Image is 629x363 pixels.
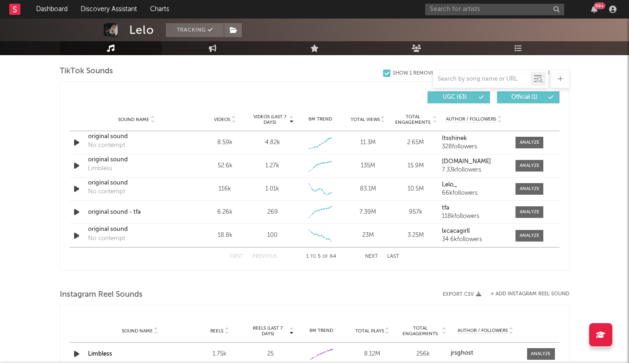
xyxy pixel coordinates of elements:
div: 34.6k followers [442,236,506,243]
button: Last [387,254,399,259]
div: 4.82k [265,138,280,147]
button: Tracking [166,23,224,37]
div: 1.01k [265,185,279,194]
span: Author / Followers [446,116,496,122]
a: tfa [442,205,506,211]
span: Videos [214,117,230,122]
span: UGC ( 63 ) [434,95,476,100]
span: Official ( 1 ) [503,95,546,100]
div: 25 [247,350,294,359]
div: Limbless [88,164,112,173]
strong: jrsghost [451,350,473,356]
strong: Itsshinek [442,135,467,141]
div: 6M Trend [299,116,342,123]
span: Total Engagements [400,325,441,337]
span: Reels (last 7 days) [247,325,288,337]
a: [DOMAIN_NAME] [442,159,506,165]
div: 66k followers [442,190,506,197]
button: Export CSV [443,292,481,297]
div: 256k [400,350,447,359]
button: First [230,254,243,259]
strong: tfa [442,205,449,211]
span: Instagram Reel Sounds [60,289,143,300]
a: Limbless [88,351,112,357]
div: 1 5 64 [296,251,346,262]
div: 957k [394,208,437,217]
span: Reels [210,328,223,334]
button: UGC(63) [428,91,490,103]
span: Author / Followers [458,328,508,334]
div: 1.27k [265,161,279,171]
a: Itsshinek [442,135,506,142]
div: 52.6k [203,161,246,171]
a: original sound [88,225,185,234]
a: original sound [88,155,185,165]
div: Lelo [129,23,154,37]
div: + Add Instagram Reel Sound [481,292,569,297]
strong: lxcacagirll [442,228,470,234]
div: No contempt [88,141,125,150]
span: Sound Name [122,328,153,334]
strong: Lelo_ [442,182,457,188]
button: Previous [252,254,277,259]
div: 8.59k [203,138,246,147]
span: Total Views [351,117,380,122]
div: 18.8k [203,231,246,240]
div: 116k [203,185,246,194]
strong: [DOMAIN_NAME] [442,159,491,165]
div: 2.65M [394,138,437,147]
span: of [322,255,328,259]
div: 328 followers [442,144,506,150]
div: 23M [346,231,390,240]
button: + Add Instagram Reel Sound [491,292,569,297]
button: Official(1) [497,91,560,103]
div: 6M Trend [298,327,345,334]
div: 7.39M [346,208,390,217]
span: Total Plays [355,328,384,334]
div: 6.26k [203,208,246,217]
span: Total Engagements [394,114,432,125]
div: 100 [267,231,277,240]
input: Search by song name or URL [433,76,531,83]
a: original sound [88,132,185,141]
div: 3.25M [394,231,437,240]
div: 8.12M [349,350,396,359]
div: 118k followers [442,213,506,220]
div: 11.3M [346,138,390,147]
div: 135M [346,161,390,171]
div: 10.5M [394,185,437,194]
span: Sound Name [118,117,149,122]
a: original sound [88,178,185,188]
div: 99 + [594,2,605,9]
a: lxcacagirll [442,228,506,235]
a: jrsghost [451,350,520,357]
div: No contempt [88,187,125,197]
span: TikTok Sounds [60,66,113,77]
button: Next [365,254,378,259]
span: to [310,255,316,259]
button: 99+ [591,6,598,13]
a: Lelo_ [442,182,506,188]
div: 7.33k followers [442,167,506,173]
span: Videos (last 7 days) [251,114,289,125]
div: 269 [267,208,278,217]
div: No contempt [88,234,125,243]
div: 1.75k [196,350,243,359]
a: original sound - tfa [88,208,185,217]
input: Search for artists [425,4,564,15]
div: 15.9M [394,161,437,171]
div: 83.1M [346,185,390,194]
